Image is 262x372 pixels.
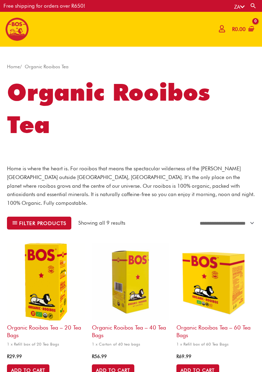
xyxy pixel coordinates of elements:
h2: Organic Rooibos Tea – 40 tea bags [92,320,170,339]
img: BOS_tea-bag-carton-copy [92,243,170,321]
img: BOS logo finals-200px [5,17,29,41]
div: Free shipping for orders over R650! [3,3,85,9]
span: R [7,354,9,359]
a: Organic Rooibos Tea – 60 Tea Bags1 x Refill box of 60 Tea Bags [176,243,254,349]
span: R [232,26,235,32]
span: R [176,354,179,359]
img: BOS organic rooibos tea 20 tea bags [7,243,85,321]
span: Filter products [19,221,66,226]
button: Filter products [7,217,71,230]
span: 1 x Refill box of 20 Tea Bags [7,342,85,347]
h2: Organic Rooibos Tea – 20 Tea Bags [7,320,85,339]
h1: Organic Rooibos Tea [7,76,255,141]
span: R [92,354,94,359]
a: Organic Rooibos Tea – 20 Tea Bags1 x Refill box of 20 Tea Bags [7,243,85,349]
h2: Organic Rooibos Tea – 60 Tea Bags [176,320,254,339]
p: Showing all 9 results [78,219,125,227]
bdi: 69.99 [176,354,191,359]
bdi: 0.00 [232,26,246,32]
select: Shop order [196,218,255,228]
a: Search button [250,2,257,9]
bdi: 56.99 [92,354,107,359]
img: organic rooibos tea 20 tea bags (copy) [176,243,254,321]
a: Home [7,64,20,69]
a: ZA [234,4,245,10]
a: Organic Rooibos Tea – 40 tea bags1 x Carton of 40 tea bags [92,243,170,349]
a: View Shopping Cart, empty [231,22,254,37]
span: 1 x Refill box of 60 Tea Bags [176,342,254,347]
span: 1 x Carton of 40 tea bags [92,342,170,347]
p: Home is where the heart is. For rooibos that means the spectacular wilderness of the [PERSON_NAME... [7,164,255,208]
nav: Breadcrumb [7,62,255,71]
bdi: 29.99 [7,354,22,359]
